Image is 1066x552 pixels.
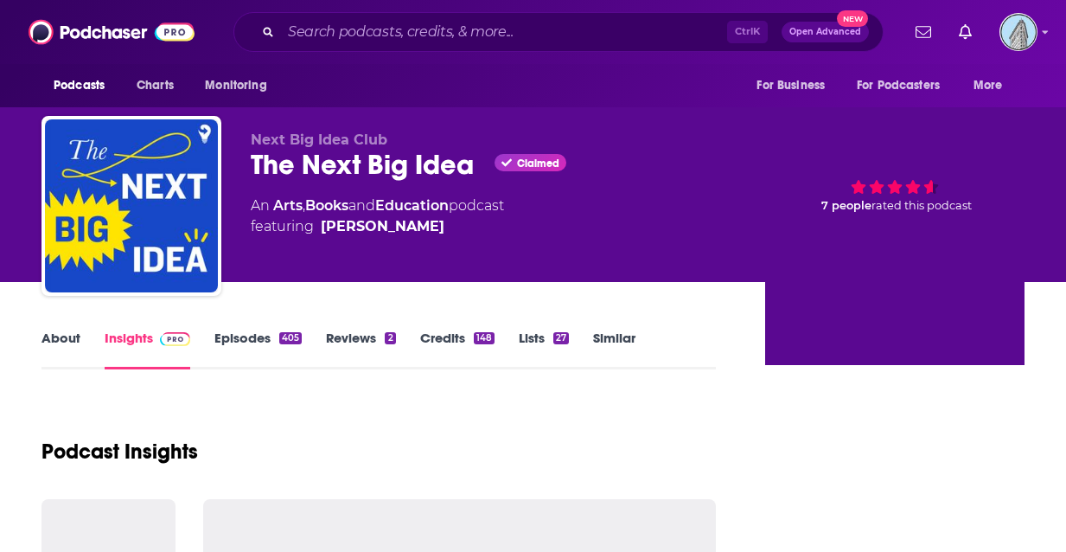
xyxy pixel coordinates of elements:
[251,132,387,148] span: Next Big Idea Club
[973,74,1003,98] span: More
[348,197,375,214] span: and
[29,16,195,48] img: Podchaser - Follow, Share and Rate Podcasts
[846,69,965,102] button: open menu
[41,69,127,102] button: open menu
[837,10,868,27] span: New
[857,74,940,98] span: For Podcasters
[744,69,846,102] button: open menu
[321,216,444,237] a: [PERSON_NAME]
[553,332,569,344] div: 27
[727,21,768,43] span: Ctrl K
[45,119,218,292] img: The Next Big Idea
[160,332,190,346] img: Podchaser Pro
[593,330,635,369] a: Similar
[305,197,348,214] a: Books
[233,12,884,52] div: Search podcasts, credits, & more...
[273,197,303,214] a: Arts
[519,330,569,369] a: Lists27
[999,13,1037,51] button: Show profile menu
[205,74,266,98] span: Monitoring
[999,13,1037,51] span: Logged in as FlatironBooks
[517,159,559,168] span: Claimed
[326,330,395,369] a: Reviews2
[137,74,174,98] span: Charts
[952,17,979,47] a: Show notifications dropdown
[279,332,302,344] div: 405
[756,74,825,98] span: For Business
[41,439,198,465] h1: Podcast Insights
[251,216,504,237] span: featuring
[385,332,395,344] div: 2
[765,132,1025,239] div: 7 peoplerated this podcast
[193,69,289,102] button: open menu
[999,13,1037,51] img: User Profile
[789,28,861,36] span: Open Advanced
[375,197,449,214] a: Education
[125,69,184,102] a: Charts
[782,22,869,42] button: Open AdvancedNew
[251,196,504,237] div: An podcast
[281,18,727,46] input: Search podcasts, credits, & more...
[821,199,871,212] span: 7 people
[420,330,495,369] a: Credits148
[41,330,80,369] a: About
[214,330,302,369] a: Episodes405
[961,69,1025,102] button: open menu
[474,332,495,344] div: 148
[54,74,105,98] span: Podcasts
[871,199,972,212] span: rated this podcast
[105,330,190,369] a: InsightsPodchaser Pro
[303,197,305,214] span: ,
[909,17,938,47] a: Show notifications dropdown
